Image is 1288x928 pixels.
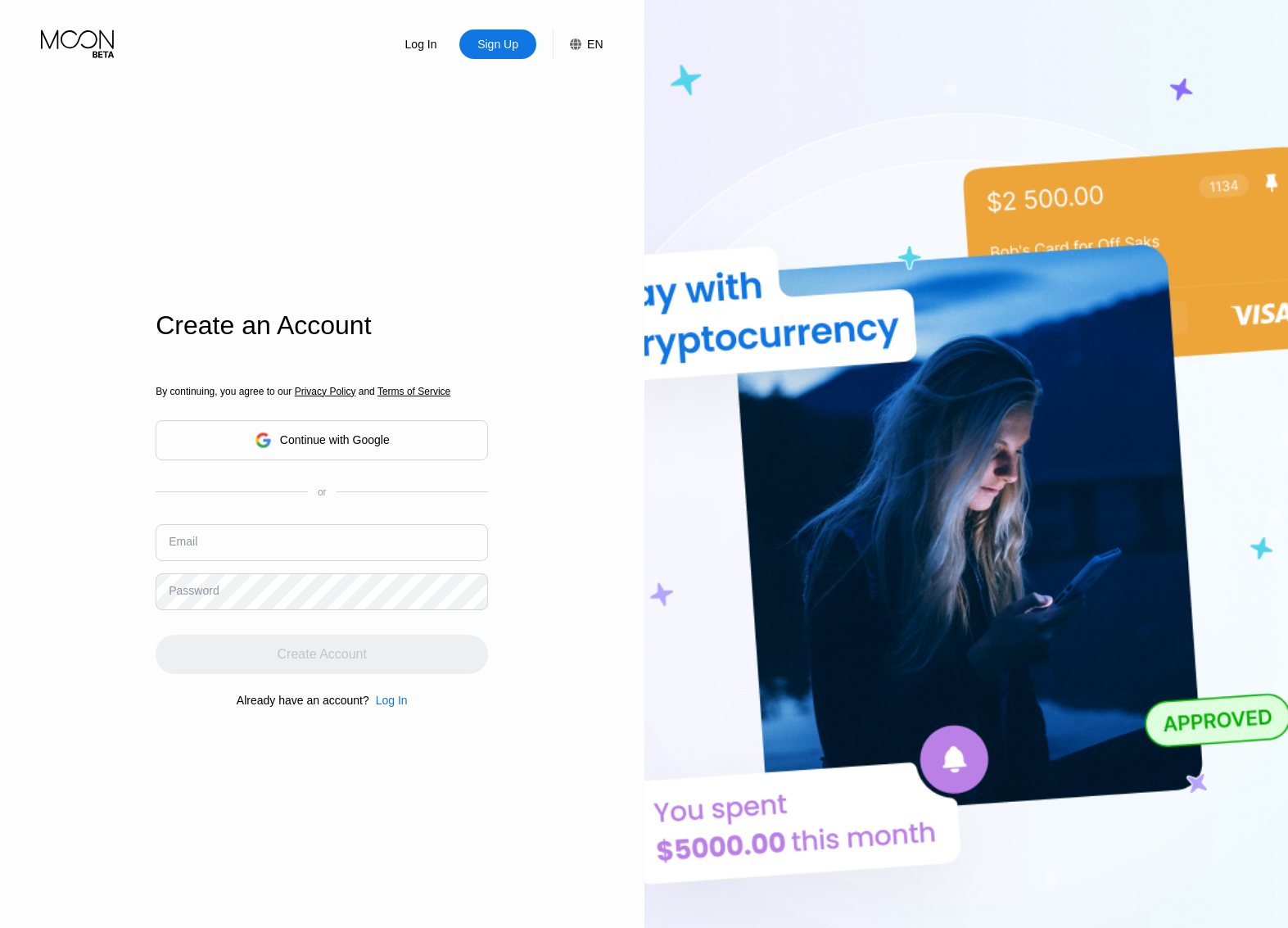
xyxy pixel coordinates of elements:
div: Continue with Google [156,420,488,460]
span: Terms of Service [377,386,450,397]
div: Sign Up [459,29,536,59]
div: Continue with Google [280,433,390,446]
div: or [318,487,327,498]
div: Log In [404,36,439,52]
div: EN [587,38,603,51]
div: Log In [382,29,459,59]
span: Privacy Policy [295,386,356,397]
div: Create an Account [156,310,488,341]
div: Already have an account? [237,694,369,707]
div: Password [169,584,219,597]
span: and [355,386,377,397]
div: EN [553,29,603,59]
div: Email [169,535,197,548]
div: Log In [376,694,408,707]
div: Sign Up [476,36,520,52]
div: By continuing, you agree to our [156,386,488,397]
div: Log In [369,694,408,707]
